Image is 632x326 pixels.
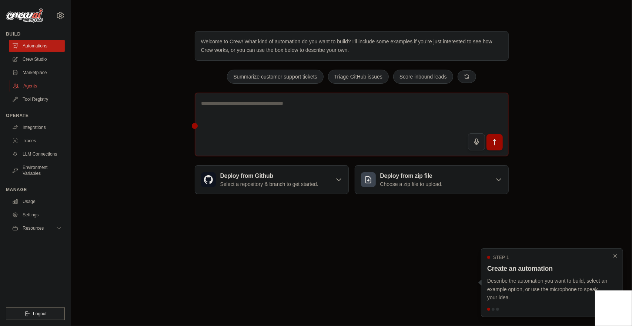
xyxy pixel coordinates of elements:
[393,70,453,84] button: Score inbound leads
[201,37,502,54] p: Welcome to Crew! What kind of automation do you want to build? I'll include some examples if you'...
[9,209,65,221] a: Settings
[10,80,66,92] a: Agents
[6,9,43,23] img: Logo
[612,253,618,259] button: Close walkthrough
[220,180,318,188] p: Select a repository & branch to get started.
[380,180,443,188] p: Choose a zip file to upload.
[487,263,608,274] h3: Create an automation
[9,148,65,160] a: LLM Connections
[328,70,389,84] button: Triage GitHub issues
[9,222,65,234] button: Resources
[9,40,65,52] a: Automations
[9,135,65,147] a: Traces
[493,255,509,260] span: Step 1
[6,31,65,37] div: Build
[9,196,65,207] a: Usage
[220,172,318,180] h3: Deploy from Github
[6,113,65,119] div: Operate
[380,172,443,180] h3: Deploy from zip file
[227,70,323,84] button: Summarize customer support tickets
[487,277,608,302] p: Describe the automation you want to build, select an example option, or use the microphone to spe...
[6,307,65,320] button: Logout
[9,93,65,105] a: Tool Registry
[595,290,632,326] iframe: Chat Widget
[9,162,65,179] a: Environment Variables
[9,122,65,133] a: Integrations
[23,225,44,231] span: Resources
[9,53,65,65] a: Crew Studio
[9,67,65,79] a: Marketplace
[6,187,65,193] div: Manage
[33,311,47,317] span: Logout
